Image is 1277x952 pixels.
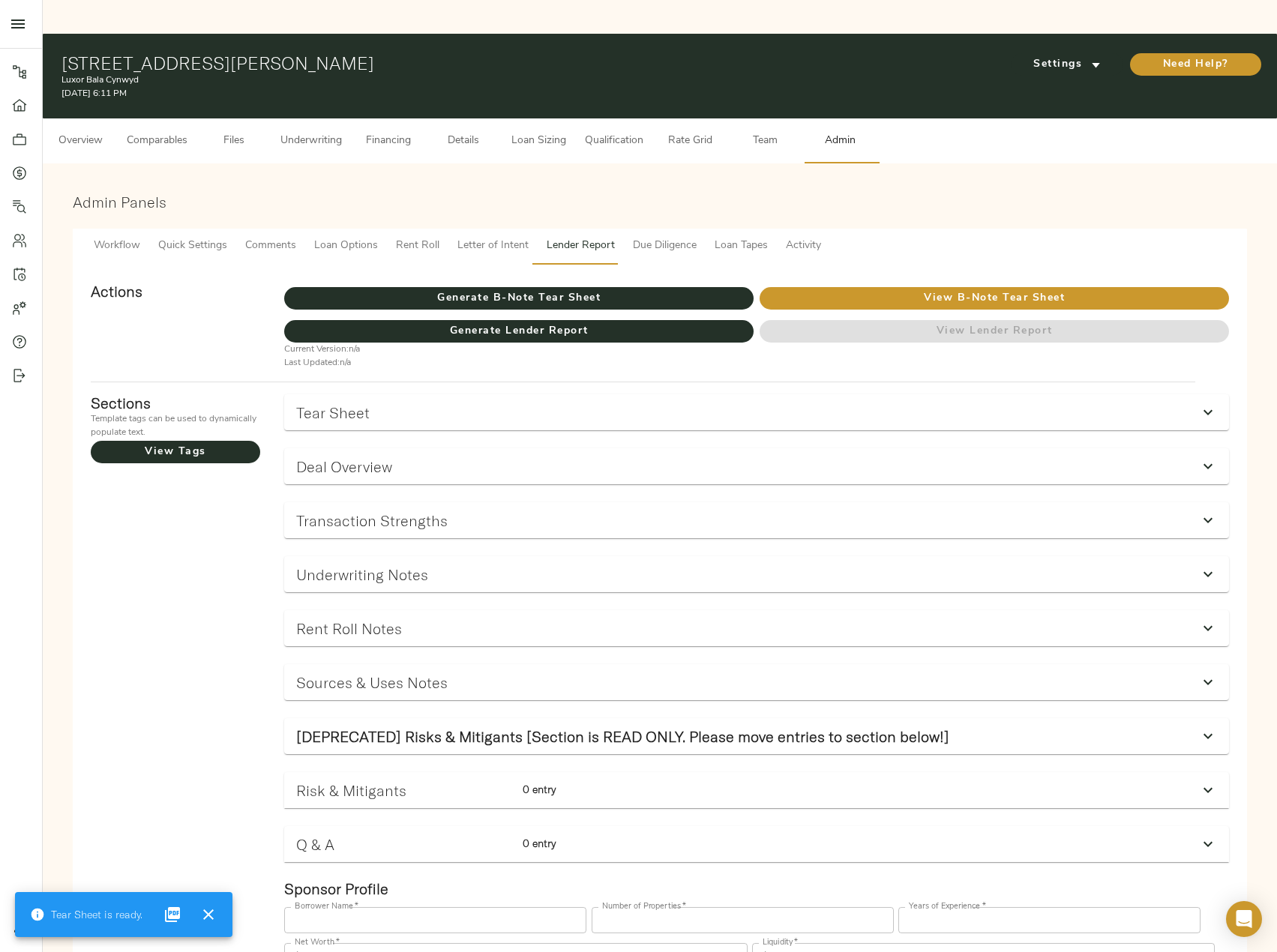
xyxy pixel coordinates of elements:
span: Generate B-Note Tear Sheet [284,289,754,308]
div: Transaction Strengths [284,502,1229,538]
span: Workflow [94,237,140,256]
h1: [STREET_ADDRESS][PERSON_NAME] [61,52,859,73]
span: Due Diligence [633,237,697,256]
div: Tear Sheet is ready. [30,901,142,928]
h3: Sources & Uses Notes [296,674,448,691]
strong: Sections [91,394,151,412]
p: Last Updated: n/a [284,356,754,370]
h3: Transaction Strengths [296,512,448,529]
div: Rent Roll Notes [284,610,1229,646]
h3: Tear Sheet [296,404,370,421]
span: View Tags [91,443,260,462]
img: logo [14,903,29,933]
button: View Tags [91,441,260,463]
p: Template tags can be used to dynamically populate text. [91,412,260,439]
strong: Sponsor Profile [284,879,388,898]
h3: Underwriting Notes [296,566,428,583]
div: Q & A0 entry [284,826,1229,862]
span: Settings [1026,55,1108,74]
h3: Rent Roll Notes [296,620,402,637]
strong: [DEPRECATED] Risks & Mitigants [Section is READ ONLY. Please move entries to section below!] [296,727,949,746]
span: Lender Report [547,237,615,256]
div: Deal Overview [284,448,1229,484]
div: Sources & Uses Notes [284,664,1229,700]
span: Need Help? [1145,55,1246,74]
button: View B-Note Tear Sheet [760,287,1229,310]
strong: 0 entry [523,837,556,850]
div: Open Intercom Messenger [1226,901,1262,937]
button: close [154,897,190,933]
span: Rate Grid [661,132,718,151]
span: Comments [245,237,296,256]
span: Activity [786,237,821,256]
span: Overview [52,132,109,151]
span: Details [435,132,492,151]
span: Rent Roll [396,237,439,256]
h3: Q & A [296,836,511,853]
span: Team [736,132,793,151]
span: Letter of Intent [457,237,529,256]
div: Tear Sheet [284,394,1229,430]
span: Qualification [585,132,643,151]
span: Loan Sizing [510,132,567,151]
span: Loan Options [314,237,378,256]
h3: Deal Overview [296,458,392,475]
span: Files [205,132,262,151]
span: Loan Tapes [715,237,768,256]
button: Settings [1011,53,1123,76]
p: Current Version: n/a [284,343,754,356]
p: Luxor Bala Cynwyd [61,73,859,87]
span: Financing [360,132,417,151]
button: Generate B-Note Tear Sheet [284,287,754,310]
button: Need Help? [1130,53,1261,76]
p: [DATE] 6:11 PM [61,87,859,100]
span: View B-Note Tear Sheet [760,289,1229,308]
div: Risk & Mitigants0 entry [284,772,1229,808]
span: Generate Lender Report [284,322,754,341]
button: Generate Lender Report [284,320,754,343]
span: Quick Settings [158,237,227,256]
strong: 0 entry [523,783,556,796]
span: Underwriting [280,132,342,151]
div: Underwriting Notes [284,556,1229,592]
strong: Actions [91,282,142,301]
span: Admin [811,132,868,151]
h3: Risk & Mitigants [296,782,511,799]
h3: Admin Panels [73,193,1247,211]
span: Comparables [127,132,187,151]
div: [DEPRECATED] Risks & Mitigants [Section is READ ONLY. Please move entries to section below!] [284,718,1229,754]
